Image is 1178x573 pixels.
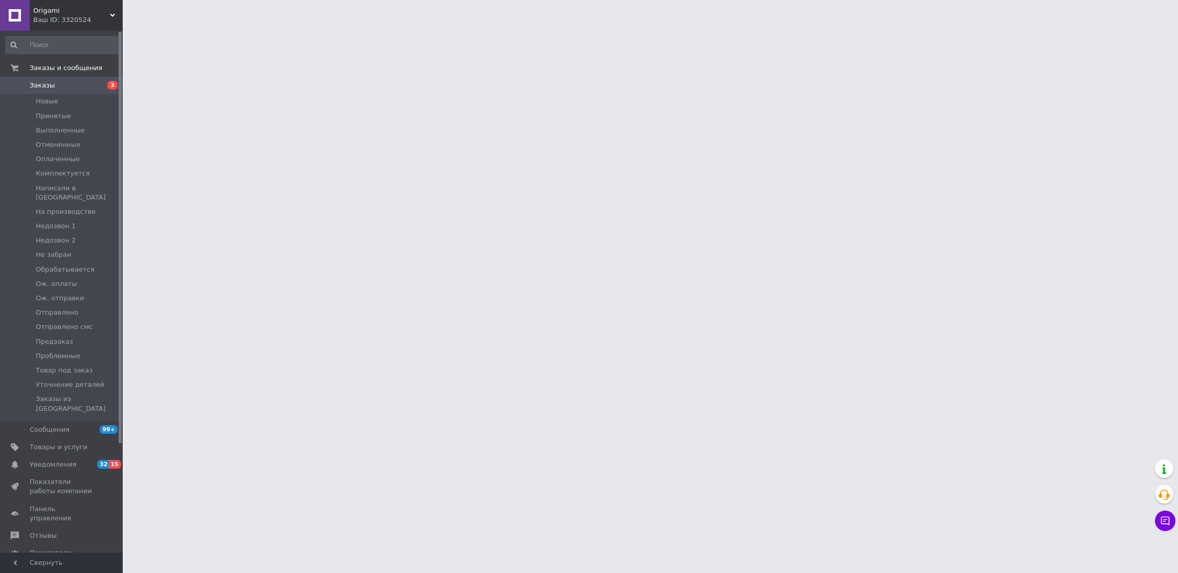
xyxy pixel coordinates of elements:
span: Оплаченные [36,155,80,164]
span: Обрабатывается [36,265,94,274]
span: Показатели работы компании [30,477,95,496]
span: Покупатели [30,548,72,558]
span: Недозвон 2 [36,236,76,245]
span: Уточнение деталей [36,380,104,389]
span: Заказы [30,81,55,90]
span: Ож. отправки [36,294,84,303]
span: Написали в [GEOGRAPHIC_DATA] [36,184,120,202]
span: Отправлено [36,308,78,317]
span: 3 [107,81,118,90]
span: Предзаказ [36,337,73,346]
input: Поиск [5,36,121,54]
span: Новые [36,97,58,106]
span: Товар под заказ [36,366,93,375]
span: Ож. оплаты [36,279,77,289]
span: Не забран [36,250,72,259]
button: Чат с покупателем [1155,511,1175,531]
span: 32 [97,460,109,469]
span: 15 [109,460,121,469]
span: Товары и услуги [30,443,87,452]
span: Заказы из [GEOGRAPHIC_DATA] [36,394,120,413]
span: Отмененные [36,140,80,149]
span: Уведомления [30,460,76,469]
span: 99+ [100,425,118,434]
span: Принятые [36,112,71,121]
div: Ваш ID: 3320524 [33,15,123,25]
span: Сообщения [30,425,70,434]
span: Заказы и сообщения [30,63,102,73]
span: Комплектуется [36,169,89,178]
span: Отправлено смс [36,322,93,332]
span: Origami [33,6,110,15]
span: Проблемные [36,351,80,361]
span: На производстве [36,207,96,216]
span: Отзывы [30,531,57,540]
span: Недозвон 1 [36,222,76,231]
span: Выполненные [36,126,85,135]
span: Панель управления [30,504,95,523]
